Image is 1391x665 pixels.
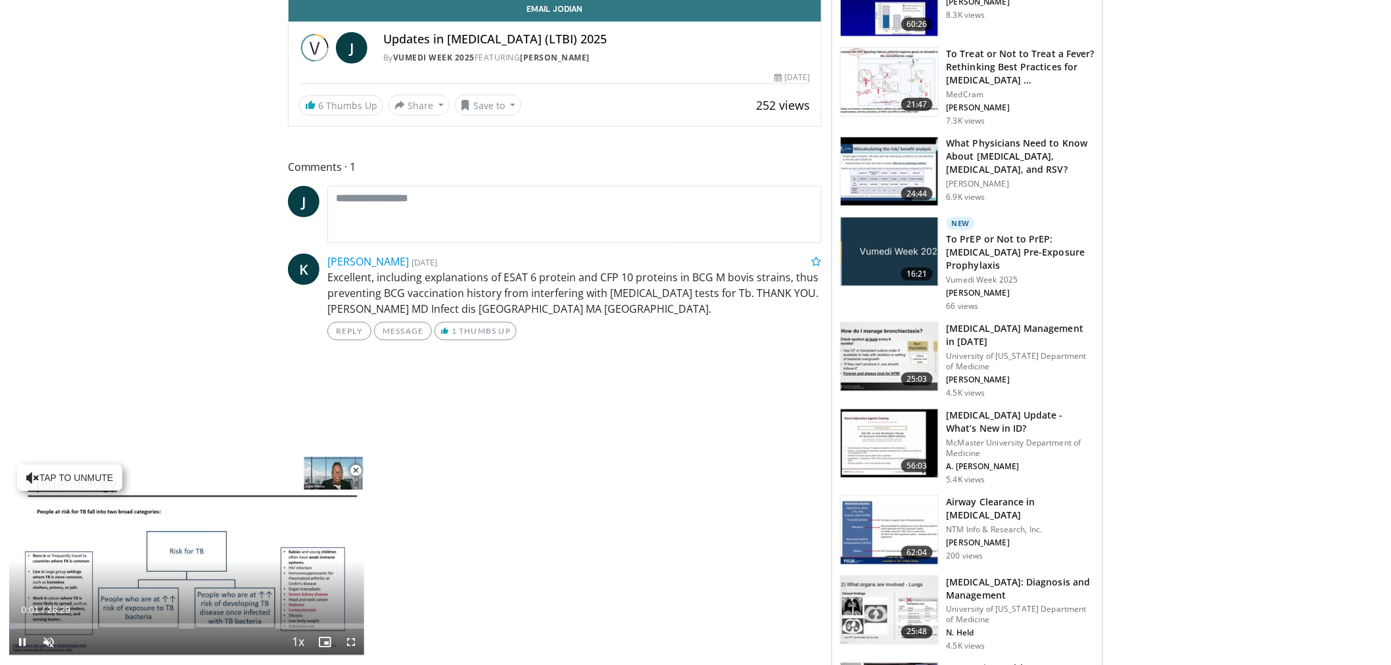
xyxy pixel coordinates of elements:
h3: What Physicians Need to Know About [MEDICAL_DATA], [MEDICAL_DATA], and RSV? [947,137,1095,176]
a: 16:21 New To PrEP or Not to PrEP: [MEDICAL_DATA] Pre-Exposure Prophylaxis Vumedi Week 2025 [PERSO... [840,217,1095,311]
p: [PERSON_NAME] [947,375,1095,385]
p: McMaster University Department of Medicine [947,438,1095,459]
a: [PERSON_NAME] [521,52,590,63]
p: Vumedi Week 2025 [947,275,1095,285]
h3: [MEDICAL_DATA] Update - What’s New in ID? [947,409,1095,435]
img: Vumedi Week 2025 [299,32,331,64]
p: A. [PERSON_NAME] [947,461,1095,472]
a: [PERSON_NAME] [327,254,409,269]
img: 48a279bf-ed55-4cc8-a195-f1343f2ffb6e.150x105_q85_crop-smart_upscale.jpg [841,576,938,645]
span: 21:47 [901,98,933,111]
span: / [42,605,45,615]
img: 17417671-29c8-401a-9d06-236fa126b08d.150x105_q85_crop-smart_upscale.jpg [841,48,938,116]
div: By FEATURING [383,52,811,64]
span: 28:29 [47,605,70,615]
img: 91589b0f-a920-456c-982d-84c13c387289.150x105_q85_crop-smart_upscale.jpg [841,137,938,206]
button: Fullscreen [338,629,364,655]
p: University of [US_STATE] Department of Medicine [947,605,1095,626]
p: N. Held [947,628,1095,639]
span: 56:03 [901,459,933,472]
small: [DATE] [412,256,437,268]
span: 24:44 [901,187,933,200]
span: 252 views [757,97,811,113]
span: 60:26 [901,18,933,31]
img: 98142e78-5af4-4da4-a248-a3d154539079.150x105_q85_crop-smart_upscale.jpg [841,409,938,478]
a: 25:03 [MEDICAL_DATA] Management in [DATE] University of [US_STATE] Department of Medicine [PERSON... [840,322,1095,398]
a: Reply [327,322,371,340]
h3: [MEDICAL_DATA] Management in [DATE] [947,322,1095,348]
p: NTM Info & Research, Inc. [947,524,1095,535]
p: 66 views [947,301,979,311]
p: 4.5K views [947,388,985,398]
a: Vumedi Week 2025 [393,52,475,63]
button: Share [389,95,450,116]
h3: Airway Clearance in [MEDICAL_DATA] [947,495,1095,522]
p: [PERSON_NAME] [947,179,1095,189]
img: adb1a9ce-fc27-437f-b820-c6ab825aae3d.jpg.150x105_q85_crop-smart_upscale.jpg [841,218,938,286]
span: Comments 1 [288,158,822,175]
h4: Updates in [MEDICAL_DATA] (LTBI) 2025 [383,32,811,47]
span: 1 [452,326,457,336]
p: Excellent, including explanations of ESAT 6 protein and CFP 10 proteins in BCG M bovis strains, t... [327,269,822,317]
p: 5.4K views [947,474,985,485]
p: 4.5K views [947,641,985,652]
button: Close [342,457,369,484]
img: 8002bb29-a7f4-448e-b7ef-bf33b368374e.150x105_q85_crop-smart_upscale.jpg [841,496,938,564]
button: Pause [9,629,35,655]
p: University of [US_STATE] Department of Medicine [947,351,1095,372]
h3: [MEDICAL_DATA]: Diagnosis and Management [947,576,1095,602]
span: 62:04 [901,546,933,559]
button: Enable picture-in-picture mode [312,629,338,655]
span: 25:48 [901,626,933,639]
a: J [288,186,319,218]
div: Progress Bar [9,624,364,629]
span: 25:03 [901,373,933,386]
button: Playback Rate [285,629,312,655]
a: 24:44 What Physicians Need to Know About [MEDICAL_DATA], [MEDICAL_DATA], and RSV? [PERSON_NAME] 6... [840,137,1095,206]
p: New [947,217,976,230]
p: 7.3K views [947,116,985,126]
p: [PERSON_NAME] [947,538,1095,548]
h3: To PrEP or Not to PrEP: [MEDICAL_DATA] Pre-Exposure Prophylaxis [947,233,1095,272]
video-js: Video Player [9,457,364,656]
p: 200 views [947,551,983,561]
p: [PERSON_NAME] [947,103,1095,113]
button: Unmute [35,629,62,655]
p: MedCram [947,89,1095,100]
a: J [336,32,367,64]
a: 62:04 Airway Clearance in [MEDICAL_DATA] NTM Info & Research, Inc. [PERSON_NAME] 200 views [840,495,1095,565]
a: 21:47 To Treat or Not to Treat a Fever? Rethinking Best Practices for [MEDICAL_DATA] … MedCram [P... [840,47,1095,126]
p: [PERSON_NAME] [947,288,1095,298]
img: 53fb3f4b-febe-4458-8f4d-b7e4c97c629c.150x105_q85_crop-smart_upscale.jpg [841,323,938,391]
h3: To Treat or Not to Treat a Fever? Rethinking Best Practices for [MEDICAL_DATA] … [947,47,1095,87]
div: [DATE] [774,72,810,83]
span: 0:01 [21,605,39,615]
a: 56:03 [MEDICAL_DATA] Update - What’s New in ID? McMaster University Department of Medicine A. [PE... [840,409,1095,485]
span: 6 [318,99,323,112]
a: Message [374,322,432,340]
span: 16:21 [901,267,933,281]
a: 25:48 [MEDICAL_DATA]: Diagnosis and Management University of [US_STATE] Department of Medicine N.... [840,576,1095,652]
p: 8.3K views [947,10,985,20]
button: Save to [455,95,522,116]
a: 6 Thumbs Up [299,95,383,116]
a: 1 Thumbs Up [435,322,517,340]
p: 6.9K views [947,192,985,202]
button: Tap to unmute [17,465,122,491]
a: K [288,254,319,285]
